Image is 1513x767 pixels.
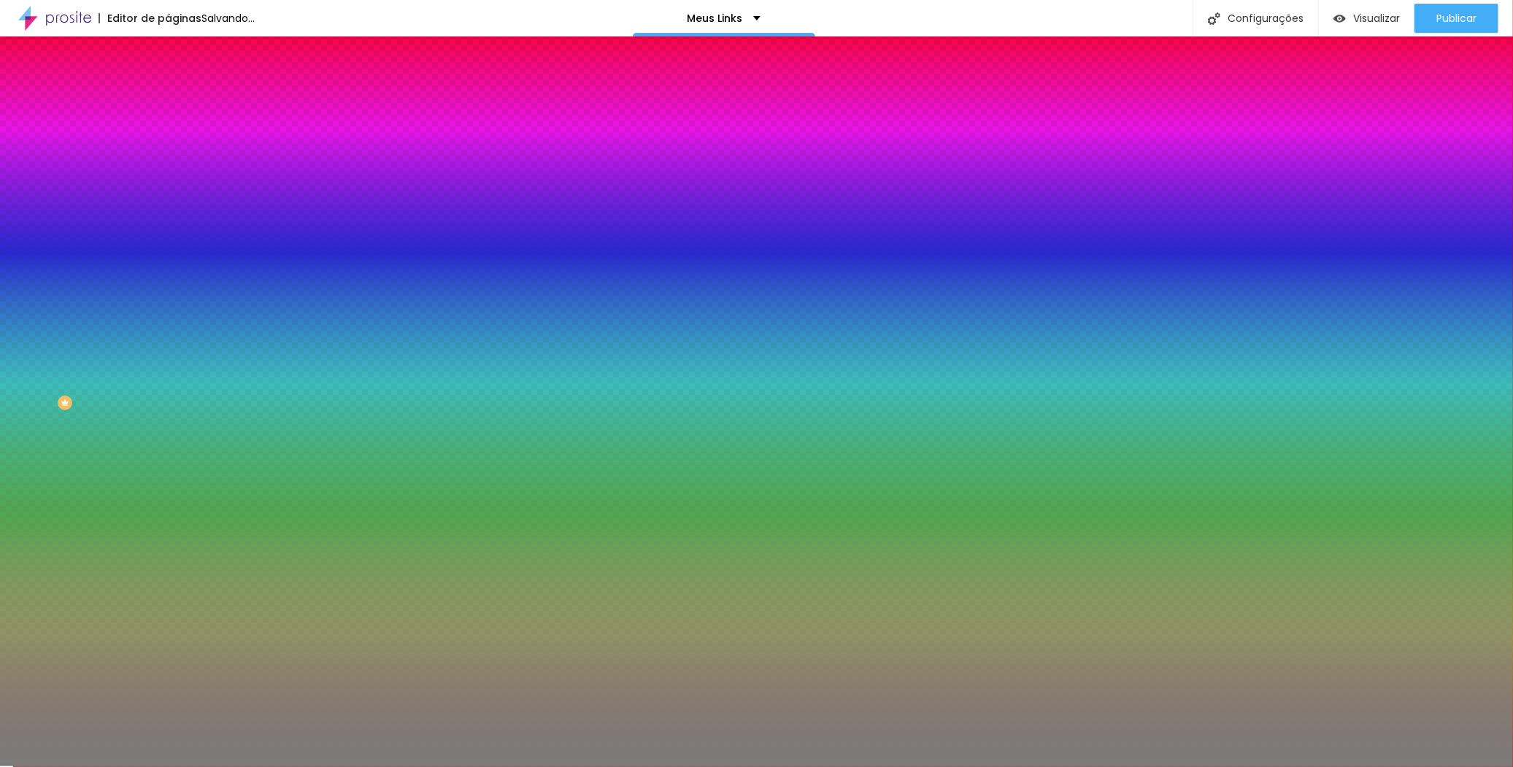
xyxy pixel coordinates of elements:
[99,13,201,23] div: Editor de páginas
[1319,4,1414,33] button: Visualizar
[1333,12,1346,25] img: view-1.svg
[687,13,742,23] p: Meus Links
[1414,4,1498,33] button: Publicar
[1353,12,1400,24] span: Visualizar
[1436,12,1477,24] span: Publicar
[1208,12,1220,25] img: Icone
[201,13,255,23] div: Salvando...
